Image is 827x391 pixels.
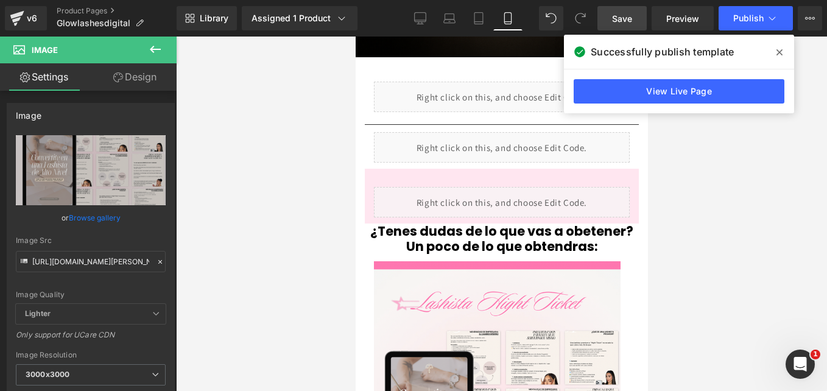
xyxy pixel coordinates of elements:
a: Desktop [406,6,435,30]
div: Image Quality [16,291,166,299]
span: Library [200,13,228,24]
a: Browse gallery [69,207,121,228]
span: 1 [811,350,820,359]
a: New Library [177,6,237,30]
div: v6 [24,10,40,26]
div: Image Resolution [16,351,166,359]
div: Assigned 1 Product [252,12,348,24]
a: Design [91,63,179,91]
a: Preview [652,6,714,30]
div: Image [16,104,41,121]
span: Preview [666,12,699,25]
button: More [798,6,822,30]
button: Redo [568,6,593,30]
span: Image [32,45,58,55]
b: Lighter [25,309,51,318]
input: Link [16,251,166,272]
span: Publish [733,13,764,23]
div: Only support for UCare CDN [16,330,166,348]
span: Successfully publish template [591,44,734,59]
b: 3000x3000 [26,370,69,379]
a: Product Pages [57,6,177,16]
div: Image Src [16,236,166,245]
button: Undo [539,6,563,30]
iframe: Intercom live chat [786,350,815,379]
h1: ¿Tenes dudas de lo que vas a obetener? Un poco de lo que obtendras: [9,187,283,217]
div: or [16,211,166,224]
a: Laptop [435,6,464,30]
span: Glowlashesdigital [57,18,130,28]
span: Save [612,12,632,25]
a: View Live Page [574,79,784,104]
a: Mobile [493,6,523,30]
a: Tablet [464,6,493,30]
button: Publish [719,6,793,30]
a: v6 [5,6,47,30]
